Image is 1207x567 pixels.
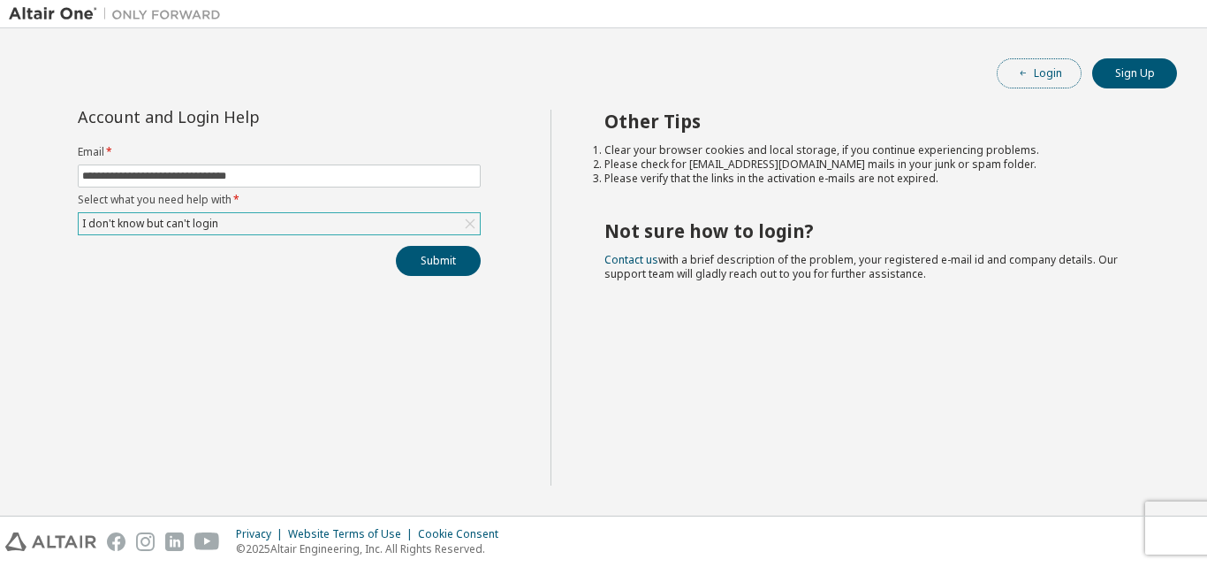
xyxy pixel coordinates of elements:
[5,533,96,551] img: altair_logo.svg
[288,527,418,541] div: Website Terms of Use
[107,533,125,551] img: facebook.svg
[79,213,480,234] div: I don't know but can't login
[165,533,184,551] img: linkedin.svg
[997,58,1082,88] button: Login
[418,527,509,541] div: Cookie Consent
[604,143,1146,157] li: Clear your browser cookies and local storage, if you continue experiencing problems.
[194,533,220,551] img: youtube.svg
[604,219,1146,242] h2: Not sure how to login?
[1092,58,1177,88] button: Sign Up
[80,214,221,234] div: I don't know but can't login
[136,533,155,551] img: instagram.svg
[604,252,1118,281] span: with a brief description of the problem, your registered e-mail id and company details. Our suppo...
[604,252,658,267] a: Contact us
[604,172,1146,186] li: Please verify that the links in the activation e-mails are not expired.
[236,541,509,556] p: © 2025 Altair Engineering, Inc. All Rights Reserved.
[604,110,1146,133] h2: Other Tips
[236,527,288,541] div: Privacy
[78,193,481,207] label: Select what you need help with
[78,145,481,159] label: Email
[604,157,1146,172] li: Please check for [EMAIL_ADDRESS][DOMAIN_NAME] mails in your junk or spam folder.
[396,246,481,276] button: Submit
[78,110,400,124] div: Account and Login Help
[9,5,230,23] img: Altair One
